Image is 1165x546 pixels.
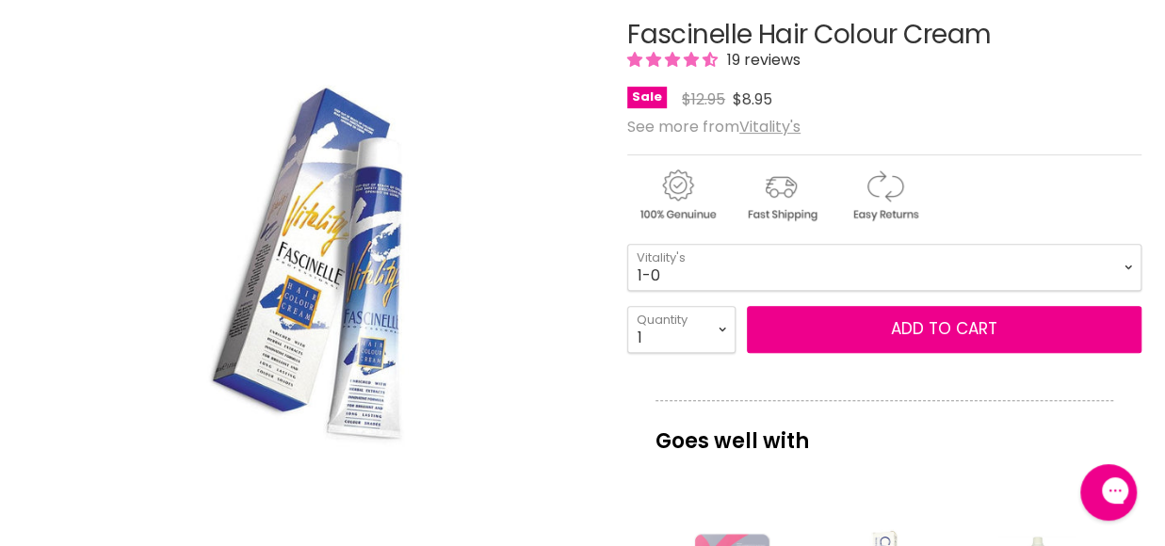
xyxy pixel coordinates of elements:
img: genuine.gif [627,167,727,224]
a: Vitality's [739,116,801,137]
img: shipping.gif [731,167,831,224]
span: See more from [627,116,801,137]
span: Add to cart [891,317,997,340]
select: Quantity [627,306,736,353]
span: 4.68 stars [627,49,721,71]
span: $8.95 [733,88,772,110]
p: Goes well with [655,400,1113,462]
span: 19 reviews [721,49,801,71]
button: Add to cart [747,306,1141,353]
h1: Fascinelle Hair Colour Cream [627,21,1141,50]
img: returns.gif [834,167,934,224]
span: Sale [627,87,667,108]
span: $12.95 [682,88,725,110]
iframe: Gorgias live chat messenger [1071,458,1146,527]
